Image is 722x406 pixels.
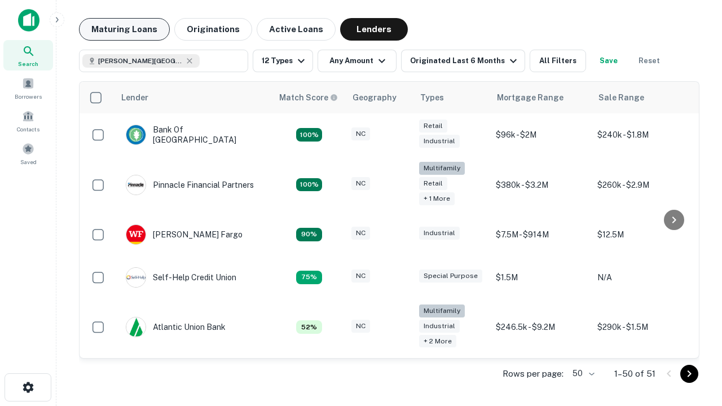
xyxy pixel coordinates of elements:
[79,18,170,41] button: Maturing Loans
[419,335,456,348] div: + 2 more
[614,367,655,381] p: 1–50 of 51
[666,280,722,334] iframe: Chat Widget
[296,320,322,334] div: Matching Properties: 7, hasApolloMatch: undefined
[126,125,146,144] img: picture
[591,50,627,72] button: Save your search to get updates of matches that match your search criteria.
[351,127,370,140] div: NC
[3,138,53,169] a: Saved
[18,59,38,68] span: Search
[419,177,447,190] div: Retail
[279,91,336,104] h6: Match Score
[3,105,53,136] a: Contacts
[592,82,693,113] th: Sale Range
[20,157,37,166] span: Saved
[272,82,346,113] th: Capitalize uses an advanced AI algorithm to match your search with the best lender. The match sco...
[530,50,586,72] button: All Filters
[490,299,592,356] td: $246.5k - $9.2M
[126,224,243,245] div: [PERSON_NAME] Fargo
[592,156,693,213] td: $260k - $2.9M
[490,156,592,213] td: $380k - $3.2M
[253,50,313,72] button: 12 Types
[115,82,272,113] th: Lender
[413,82,490,113] th: Types
[503,367,563,381] p: Rows per page:
[18,9,39,32] img: capitalize-icon.png
[351,177,370,190] div: NC
[490,113,592,156] td: $96k - $2M
[592,113,693,156] td: $240k - $1.8M
[296,128,322,142] div: Matching Properties: 14, hasApolloMatch: undefined
[346,82,413,113] th: Geography
[3,40,53,70] a: Search
[410,54,520,68] div: Originated Last 6 Months
[126,267,236,288] div: Self-help Credit Union
[351,270,370,283] div: NC
[568,365,596,382] div: 50
[401,50,525,72] button: Originated Last 6 Months
[126,268,146,287] img: picture
[3,73,53,103] a: Borrowers
[279,91,338,104] div: Capitalize uses an advanced AI algorithm to match your search with the best lender. The match sco...
[419,227,460,240] div: Industrial
[17,125,39,134] span: Contacts
[296,228,322,241] div: Matching Properties: 12, hasApolloMatch: undefined
[257,18,336,41] button: Active Loans
[598,91,644,104] div: Sale Range
[126,317,226,337] div: Atlantic Union Bank
[296,271,322,284] div: Matching Properties: 10, hasApolloMatch: undefined
[121,91,148,104] div: Lender
[490,213,592,256] td: $7.5M - $914M
[592,299,693,356] td: $290k - $1.5M
[419,320,460,333] div: Industrial
[340,18,408,41] button: Lenders
[631,50,667,72] button: Reset
[126,175,146,195] img: picture
[351,320,370,333] div: NC
[353,91,397,104] div: Geography
[419,120,447,133] div: Retail
[126,317,146,337] img: picture
[174,18,252,41] button: Originations
[592,213,693,256] td: $12.5M
[98,56,183,66] span: [PERSON_NAME][GEOGRAPHIC_DATA], [GEOGRAPHIC_DATA]
[351,227,370,240] div: NC
[420,91,444,104] div: Types
[126,225,146,244] img: picture
[296,178,322,192] div: Matching Properties: 24, hasApolloMatch: undefined
[419,162,465,175] div: Multifamily
[490,82,592,113] th: Mortgage Range
[126,125,261,145] div: Bank Of [GEOGRAPHIC_DATA]
[490,256,592,299] td: $1.5M
[15,92,42,101] span: Borrowers
[680,365,698,383] button: Go to next page
[419,304,465,317] div: Multifamily
[497,91,563,104] div: Mortgage Range
[419,135,460,148] div: Industrial
[419,192,455,205] div: + 1 more
[126,175,254,195] div: Pinnacle Financial Partners
[592,256,693,299] td: N/A
[318,50,397,72] button: Any Amount
[419,270,482,283] div: Special Purpose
